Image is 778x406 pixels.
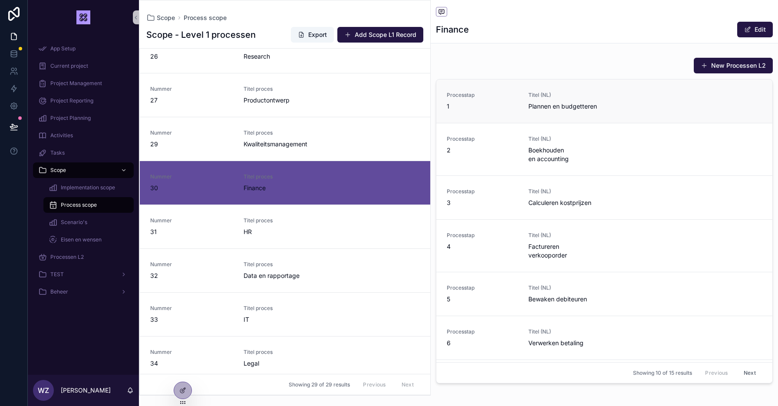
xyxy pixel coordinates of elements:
[61,236,102,243] span: Eisen en wensen
[289,381,350,388] span: Showing 29 of 29 results
[244,140,326,149] span: Kwaliteitsmanagement
[528,198,600,207] span: Calculeren kostprijzen
[528,339,600,347] span: Verwerken betaling
[244,349,326,356] span: Titel proces
[150,228,233,236] span: 31
[43,232,134,248] a: Eisen en wensen
[140,73,430,117] a: Nummer27Titel procesProductontwerp
[33,76,134,91] a: Project Management
[150,217,233,224] span: Nummer
[528,328,600,335] span: Titel (NL)
[50,63,88,69] span: Current project
[43,215,134,230] a: Scenario's
[50,288,68,295] span: Beheer
[150,349,233,356] span: Nummer
[33,267,134,282] a: TEST
[140,205,430,248] a: Nummer31Titel procesHR
[447,198,518,207] span: 3
[291,27,334,43] button: Export
[436,316,772,360] a: Processtap6Titel (NL)Verwerken betaling
[528,295,600,304] span: Bewaken debiteuren
[633,370,692,376] span: Showing 10 of 15 results
[436,23,469,36] h1: Finance
[436,123,772,175] a: Processtap2Titel (NL)Boekhouden en accounting
[50,97,93,104] span: Project Reporting
[140,117,430,161] a: Nummer29Titel procesKwaliteitsmanagement
[436,219,772,272] a: Processtap4Titel (NL)Factureren verkooporder
[61,386,111,395] p: [PERSON_NAME]
[447,92,518,99] span: Processtap
[150,359,233,368] span: 34
[43,180,134,195] a: Implementation scope
[61,184,115,191] span: Implementation scope
[244,129,326,136] span: Titel proces
[43,197,134,213] a: Process scope
[50,115,91,122] span: Project Planning
[244,315,326,324] span: IT
[150,86,233,92] span: Nummer
[157,13,175,22] span: Scope
[33,249,134,265] a: Processen L2
[33,93,134,109] a: Project Reporting
[244,52,326,61] span: Research
[244,228,326,236] span: HR
[436,175,772,219] a: Processtap3Titel (NL)Calculeren kostprijzen
[38,385,49,396] span: WZ
[150,173,233,180] span: Nummer
[150,261,233,268] span: Nummer
[150,305,233,312] span: Nummer
[447,339,518,347] span: 6
[150,129,233,136] span: Nummer
[244,173,326,180] span: Titel proces
[436,79,772,123] a: Processtap1Titel (NL)Plannen en budgetteren
[528,284,600,291] span: Titel (NL)
[184,13,227,22] a: Process scope
[447,188,518,195] span: Processtap
[528,135,600,142] span: Titel (NL)
[244,271,326,280] span: Data en rapportage
[50,149,65,156] span: Tasks
[150,96,233,105] span: 27
[447,146,518,155] span: 2
[50,254,84,261] span: Processen L2
[244,261,326,268] span: Titel proces
[528,146,600,163] span: Boekhouden en accounting
[33,110,134,126] a: Project Planning
[33,145,134,161] a: Tasks
[50,80,102,87] span: Project Management
[244,359,326,368] span: Legal
[447,102,518,111] span: 1
[33,162,134,178] a: Scope
[337,27,423,43] button: Add Scope L1 Record
[50,45,76,52] span: App Setup
[50,167,66,174] span: Scope
[50,132,73,139] span: Activities
[244,184,326,192] span: Finance
[244,305,326,312] span: Titel proces
[737,22,773,37] button: Edit
[447,232,518,239] span: Processtap
[140,29,430,73] a: Nummer26Titel procesResearch
[150,140,233,149] span: 29
[738,366,762,380] button: Next
[447,284,518,291] span: Processtap
[150,315,233,324] span: 33
[33,284,134,300] a: Beheer
[244,86,326,92] span: Titel proces
[28,35,139,311] div: scrollable content
[76,10,90,24] img: App logo
[528,232,600,239] span: Titel (NL)
[528,92,600,99] span: Titel (NL)
[694,58,773,73] button: New Processen L2
[447,242,518,251] span: 4
[146,29,256,41] h1: Scope - Level 1 processen
[140,292,430,336] a: Nummer33Titel procesIT
[33,128,134,143] a: Activities
[447,328,518,335] span: Processtap
[50,271,64,278] span: TEST
[33,41,134,56] a: App Setup
[150,184,233,192] span: 30
[150,271,233,280] span: 32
